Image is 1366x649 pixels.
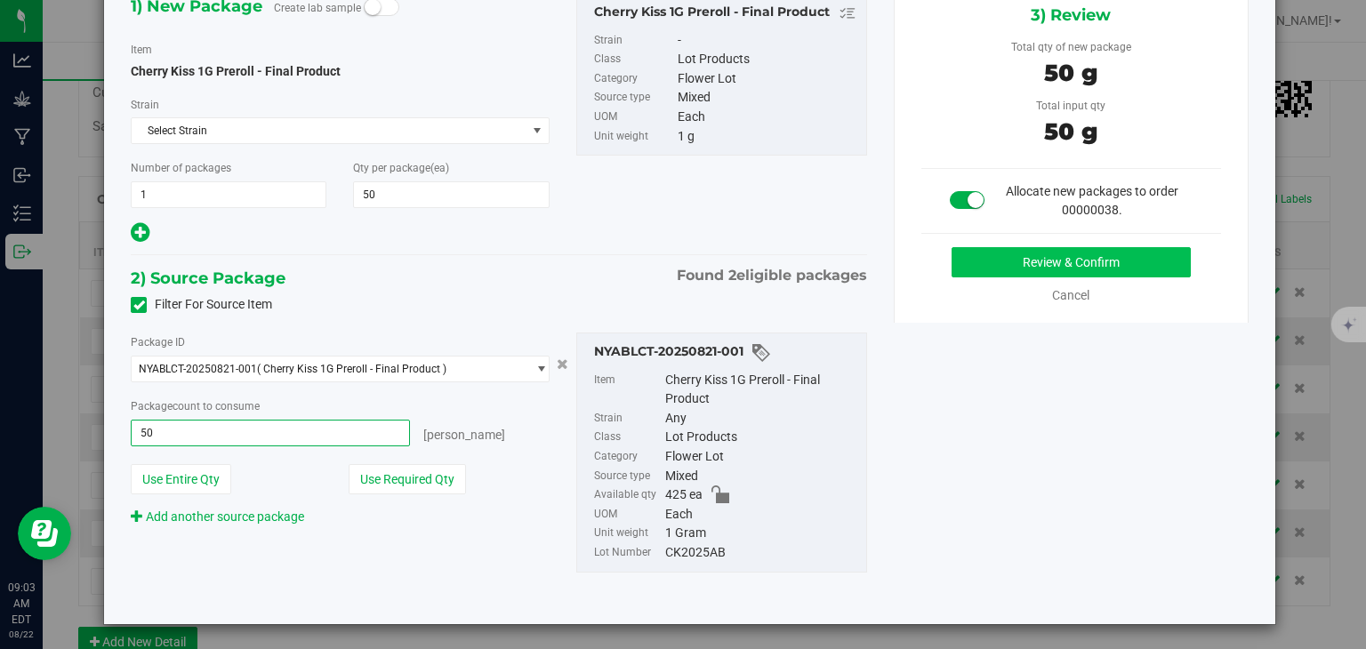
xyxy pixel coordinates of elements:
[131,295,272,314] label: Filter For Source Item
[354,182,548,207] input: 50
[173,400,200,413] span: count
[678,31,857,51] div: -
[594,447,663,467] label: Category
[594,88,674,108] label: Source type
[430,162,449,174] span: (ea)
[1011,41,1131,53] span: Total qty of new package
[665,505,857,525] div: Each
[349,464,466,494] button: Use Required Qty
[678,108,857,127] div: Each
[1052,288,1089,302] a: Cancel
[131,265,285,292] span: 2) Source Package
[594,543,663,563] label: Lot Number
[665,485,703,505] span: 425 ea
[594,108,674,127] label: UOM
[423,428,505,442] span: [PERSON_NAME]
[665,428,857,447] div: Lot Products
[1006,184,1178,217] span: Allocate new packages to order 00000038.
[139,363,257,375] span: NYABLCT-20250821-001
[678,127,857,147] div: 1 g
[594,31,674,51] label: Strain
[594,409,663,429] label: Strain
[594,428,663,447] label: Class
[131,400,260,413] span: Package to consume
[594,467,663,486] label: Source type
[353,162,449,174] span: Qty per package
[594,342,857,364] div: NYABLCT-20250821-001
[551,351,574,377] button: Cancel button
[677,265,867,286] span: Found eligible packages
[665,543,857,563] div: CK2025AB
[678,88,857,108] div: Mixed
[131,509,304,524] a: Add another source package
[1044,59,1097,87] span: 50 g
[131,336,185,349] span: Package ID
[665,524,857,543] div: 1 Gram
[594,524,663,543] label: Unit weight
[594,485,663,505] label: Available qty
[1031,2,1111,28] span: 3) Review
[594,127,674,147] label: Unit weight
[257,363,446,375] span: ( Cherry Kiss 1G Preroll - Final Product )
[594,371,663,409] label: Item
[665,467,857,486] div: Mixed
[18,507,71,560] iframe: Resource center
[131,64,341,78] span: Cherry Kiss 1G Preroll - Final Product
[526,118,548,143] span: select
[594,3,857,24] div: Cherry Kiss 1G Preroll - Final Product
[131,464,231,494] button: Use Entire Qty
[131,162,231,174] span: Number of packages
[952,247,1191,277] button: Review & Confirm
[594,505,663,525] label: UOM
[131,42,152,58] label: Item
[131,228,149,243] span: Add new output
[132,182,325,207] input: 1
[678,69,857,89] div: Flower Lot
[594,69,674,89] label: Category
[526,357,548,381] span: select
[132,118,526,143] span: Select Strain
[728,267,736,284] span: 2
[665,371,857,409] div: Cherry Kiss 1G Preroll - Final Product
[594,50,674,69] label: Class
[1044,117,1097,146] span: 50 g
[1036,100,1105,112] span: Total input qty
[678,50,857,69] div: Lot Products
[665,447,857,467] div: Flower Lot
[131,97,159,113] label: Strain
[665,409,857,429] div: Any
